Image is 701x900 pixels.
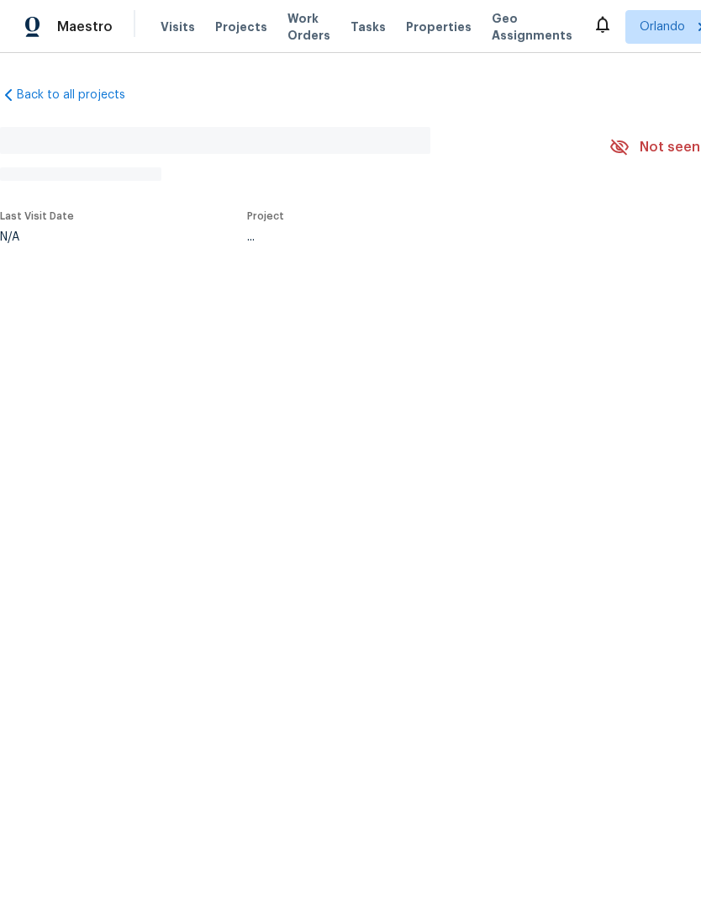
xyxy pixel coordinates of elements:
span: Orlando [640,19,685,35]
span: Visits [161,19,195,35]
span: Work Orders [287,10,330,44]
span: Maestro [57,19,113,35]
span: Properties [406,19,472,35]
span: Geo Assignments [492,10,572,44]
div: ... [247,231,570,243]
span: Tasks [350,21,386,33]
span: Projects [215,19,267,35]
span: Project [247,211,284,221]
